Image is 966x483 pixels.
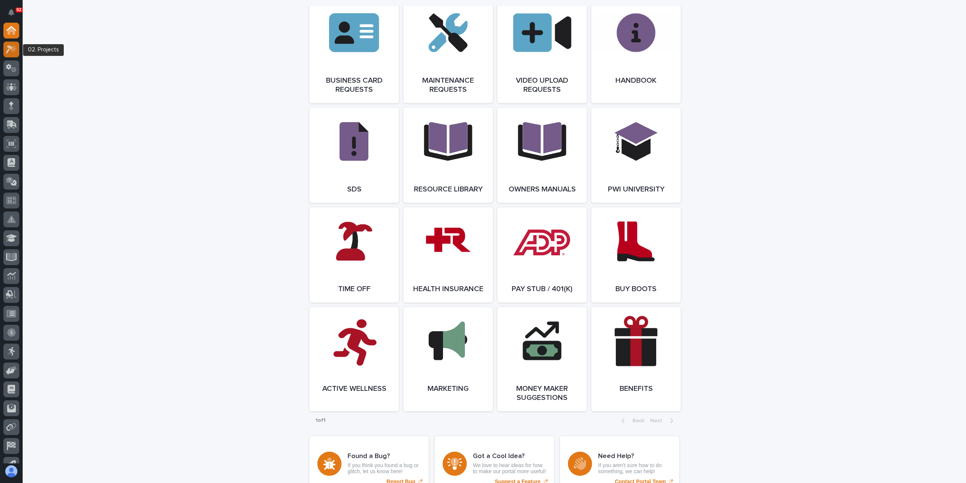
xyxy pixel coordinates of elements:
button: Back [615,417,647,424]
span: Next [650,418,667,423]
a: Owners Manuals [497,108,587,203]
a: Money Maker Suggestions [497,307,587,411]
div: Notifications92 [9,9,19,21]
button: Notifications [3,5,19,20]
p: We love to hear ideas for how to make our portal more useful! [473,462,546,475]
p: If you think you found a bug or glitch, let us know here! [348,462,421,475]
a: Pay Stub / 401(k) [497,207,587,302]
button: users-avatar [3,463,19,479]
a: Resource Library [403,108,493,203]
h3: Found a Bug? [348,452,421,461]
h3: Got a Cool Idea? [473,452,546,461]
a: Buy Boots [591,207,681,302]
p: 1 of 1 [309,411,332,430]
button: Next [647,417,679,424]
a: Active Wellness [309,307,399,411]
a: Benefits [591,307,681,411]
a: Health Insurance [403,207,493,302]
a: SDS [309,108,399,203]
p: 92 [17,7,22,12]
span: Back [628,418,644,423]
a: PWI University [591,108,681,203]
a: Time Off [309,207,399,302]
p: If you aren't sure how to do something, we can help! [598,462,671,475]
a: Marketing [403,307,493,411]
h3: Need Help? [598,452,671,461]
